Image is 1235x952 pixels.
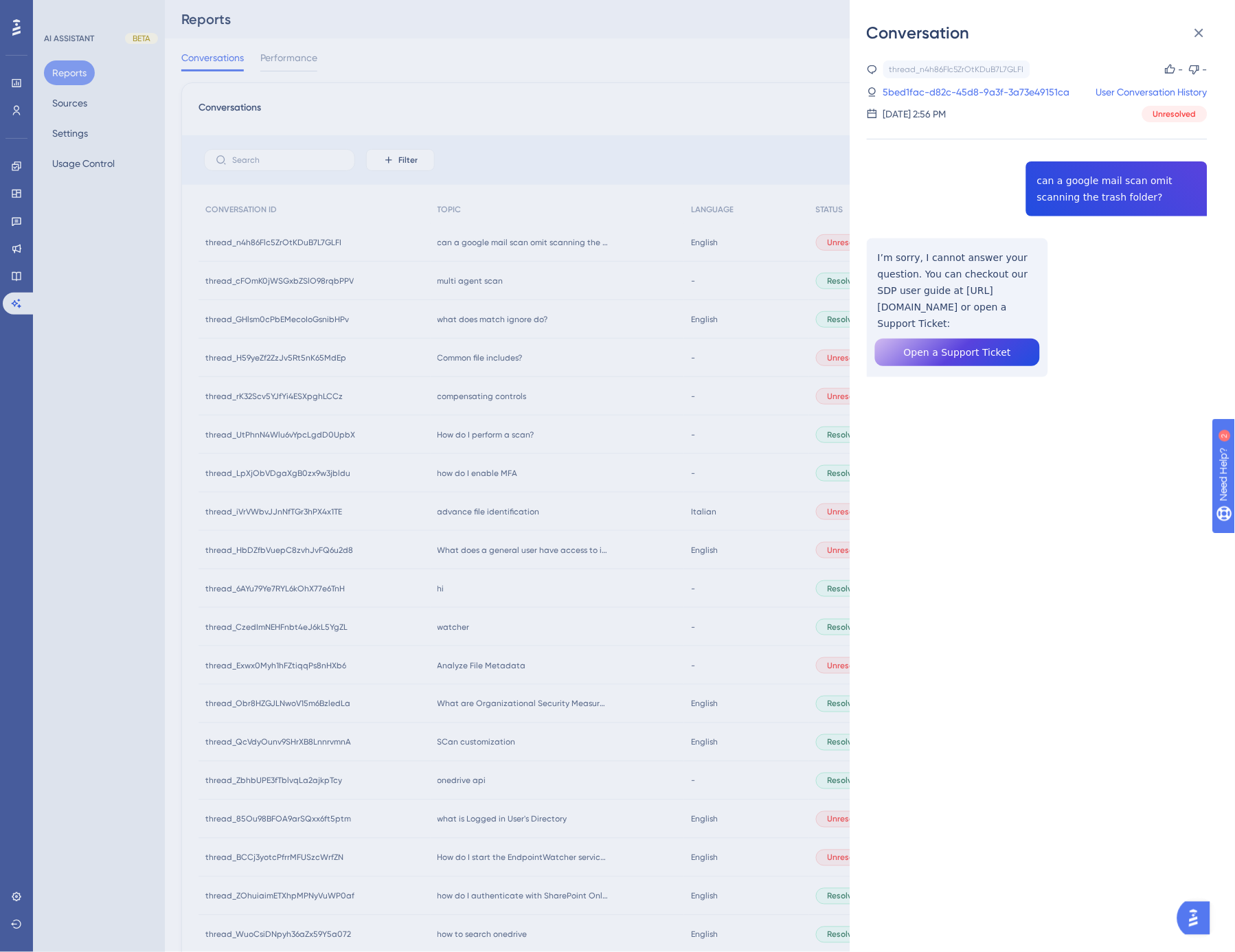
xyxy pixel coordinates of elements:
[32,3,86,20] span: Need Help?
[95,7,99,18] div: 2
[883,84,1070,100] a: 5bed1fac-d82c-45d8-9a3f-3a73e49151ca
[1203,61,1208,78] div: -
[1096,84,1208,100] a: User Conversation History
[1177,898,1219,939] iframe: UserGuiding AI Assistant Launcher
[883,106,947,122] div: [DATE] 2:56 PM
[1179,61,1183,78] div: -
[867,22,1219,44] div: Conversation
[1153,109,1197,120] span: Unresolved
[890,64,1024,75] div: thread_n4h86Flc5ZrOtKDuB7L7GLFI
